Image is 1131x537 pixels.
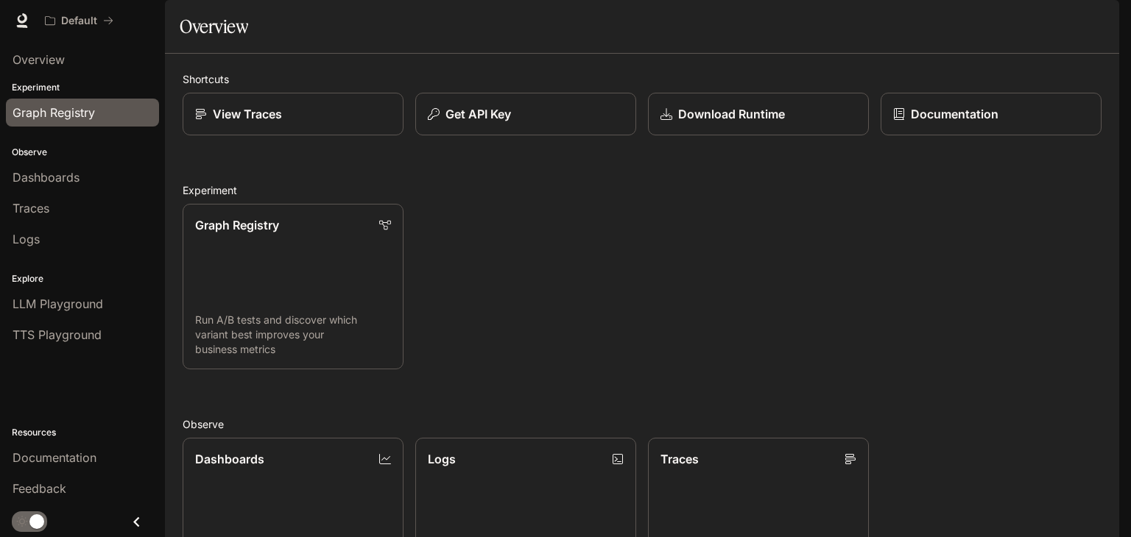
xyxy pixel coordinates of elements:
p: View Traces [213,105,282,123]
p: Dashboards [195,450,264,468]
h1: Overview [180,12,248,41]
p: Graph Registry [195,216,279,234]
button: Get API Key [415,93,636,135]
a: Graph RegistryRun A/B tests and discover which variant best improves your business metrics [183,204,404,369]
p: Default [61,15,97,27]
h2: Shortcuts [183,71,1102,87]
p: Run A/B tests and discover which variant best improves your business metrics [195,313,391,357]
button: All workspaces [38,6,120,35]
p: Download Runtime [678,105,785,123]
p: Traces [660,450,699,468]
p: Get API Key [445,105,511,123]
p: Documentation [911,105,998,123]
h2: Experiment [183,182,1102,198]
h2: Observe [183,416,1102,432]
a: View Traces [183,93,404,135]
p: Logs [428,450,456,468]
a: Documentation [881,93,1102,135]
a: Download Runtime [648,93,869,135]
